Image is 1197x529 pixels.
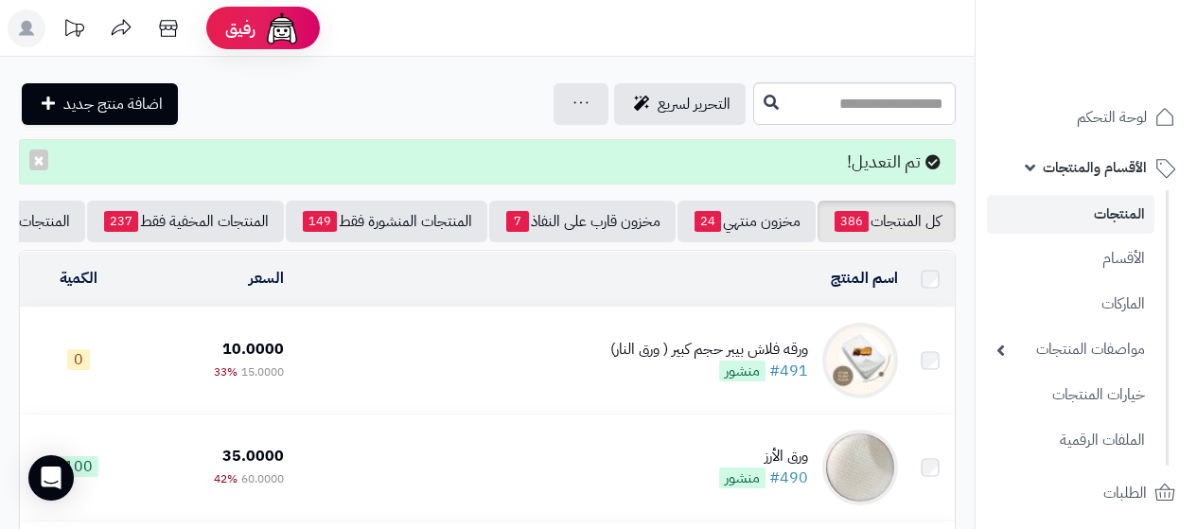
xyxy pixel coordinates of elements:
a: خيارات المنتجات [987,375,1154,415]
img: ورق الأرز [822,430,898,505]
span: 35.0000 [222,445,284,467]
a: تحديثات المنصة [50,9,97,52]
a: #490 [769,467,808,489]
a: مخزون منتهي24 [678,201,816,242]
a: اسم المنتج [831,267,898,290]
span: 149 [303,211,337,232]
span: التحرير لسريع [658,93,731,115]
span: منشور [719,361,766,381]
div: ورق الأرز [719,446,808,467]
span: منشور [719,467,766,488]
button: × [29,150,48,170]
a: الأقسام [987,238,1154,279]
img: logo-2.png [1068,53,1179,93]
span: رفيق [225,17,255,40]
span: 33% [214,363,238,380]
span: 10.0000 [222,338,284,361]
div: Open Intercom Messenger [28,455,74,501]
a: اضافة منتج جديد [22,83,178,125]
span: الطلبات [1103,480,1147,506]
a: كل المنتجات386 [818,201,956,242]
span: 60.0000 [241,470,284,487]
a: المنتجات المنشورة فقط149 [286,201,487,242]
span: 7 [506,211,529,232]
a: مواصفات المنتجات [987,329,1154,370]
span: 15.0000 [241,363,284,380]
span: 386 [835,211,869,232]
span: 24 [695,211,721,232]
img: ورقه فلاش بيبر حجم كبير ( ورق النار) [822,323,898,398]
span: 237 [104,211,138,232]
span: الأقسام والمنتجات [1043,154,1147,181]
div: ورقه فلاش بيبر حجم كبير ( ورق النار) [610,339,808,361]
a: الطلبات [987,470,1186,516]
a: لوحة التحكم [987,95,1186,140]
span: اضافة منتج جديد [63,93,163,115]
a: السعر [249,267,284,290]
div: تم التعديل! [19,139,956,185]
span: 0 [67,349,90,370]
span: 100 [59,456,98,477]
span: 42% [214,470,238,487]
a: المنتجات المخفية فقط237 [87,201,284,242]
a: التحرير لسريع [614,83,746,125]
a: الكمية [60,267,97,290]
a: المنتجات [987,195,1154,234]
span: لوحة التحكم [1077,104,1147,131]
a: الماركات [987,284,1154,325]
a: الملفات الرقمية [987,420,1154,461]
a: #491 [769,360,808,382]
a: مخزون قارب على النفاذ7 [489,201,676,242]
img: ai-face.png [263,9,301,47]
